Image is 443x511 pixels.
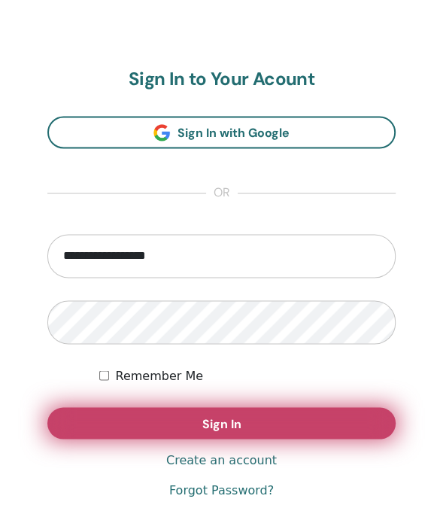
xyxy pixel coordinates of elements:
[47,407,396,439] button: Sign In
[169,481,274,499] a: Forgot Password?
[99,367,396,385] div: Keep me authenticated indefinitely or until I manually logout
[202,415,241,431] span: Sign In
[206,184,238,202] span: or
[47,116,396,148] a: Sign In with Google
[115,367,203,385] label: Remember Me
[47,68,396,90] h2: Sign In to Your Acount
[178,125,290,141] span: Sign In with Google
[166,451,277,469] a: Create an account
